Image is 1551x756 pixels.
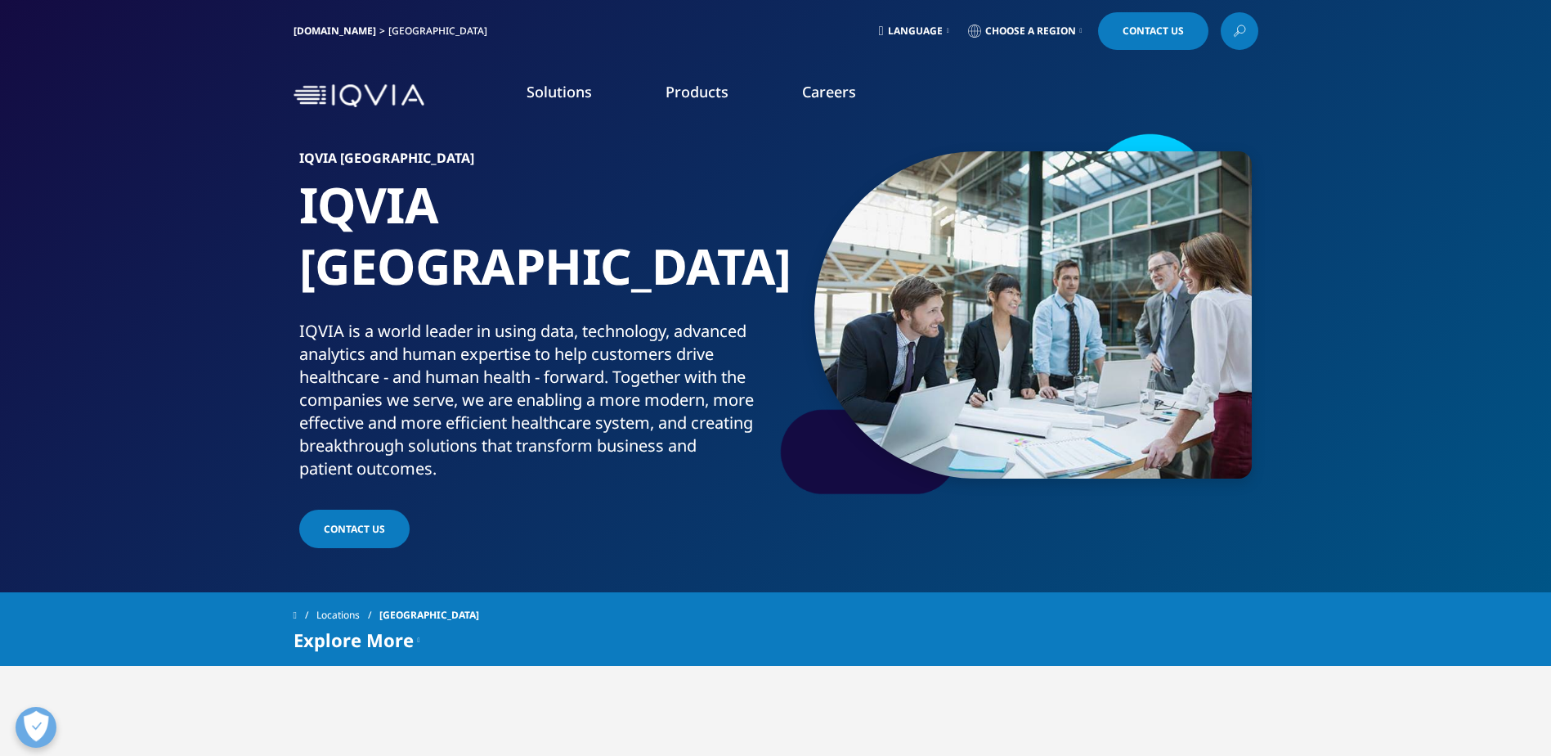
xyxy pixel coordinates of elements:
[294,84,424,108] img: IQVIA Healthcare Information Technology and Pharma Clinical Research Company
[888,25,943,38] span: Language
[802,82,856,101] a: Careers
[388,25,494,38] div: [GEOGRAPHIC_DATA]
[814,151,1252,479] img: 059_standing-meeting.jpg
[299,320,769,480] div: IQVIA is a world leader in using data, technology, advanced analytics and human expertise to help...
[299,174,769,320] h1: IQVIA [GEOGRAPHIC_DATA]
[1098,12,1208,50] a: Contact Us
[294,630,414,650] span: Explore More
[379,601,479,630] span: [GEOGRAPHIC_DATA]
[16,707,56,748] button: Open Preferences
[431,57,1258,134] nav: Primary
[316,601,379,630] a: Locations
[527,82,592,101] a: Solutions
[666,82,728,101] a: Products
[1123,26,1184,36] span: Contact Us
[324,522,385,536] span: Contact Us
[985,25,1076,38] span: Choose a Region
[294,24,376,38] a: [DOMAIN_NAME]
[299,510,410,548] a: Contact Us
[299,151,769,174] h6: IQVIA [GEOGRAPHIC_DATA]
